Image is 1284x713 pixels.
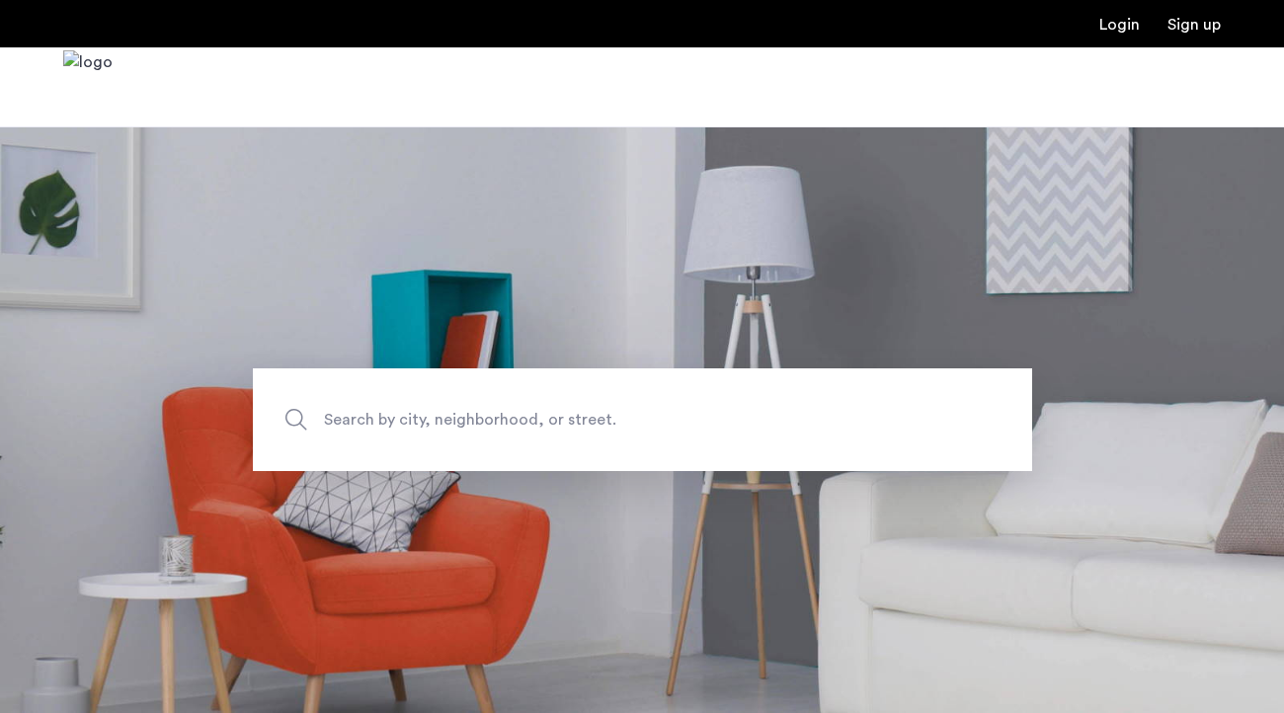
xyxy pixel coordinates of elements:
[253,368,1032,471] input: Apartment Search
[63,50,113,124] a: Cazamio Logo
[1167,17,1221,33] a: Registration
[63,50,113,124] img: logo
[1099,17,1140,33] a: Login
[324,407,869,434] span: Search by city, neighborhood, or street.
